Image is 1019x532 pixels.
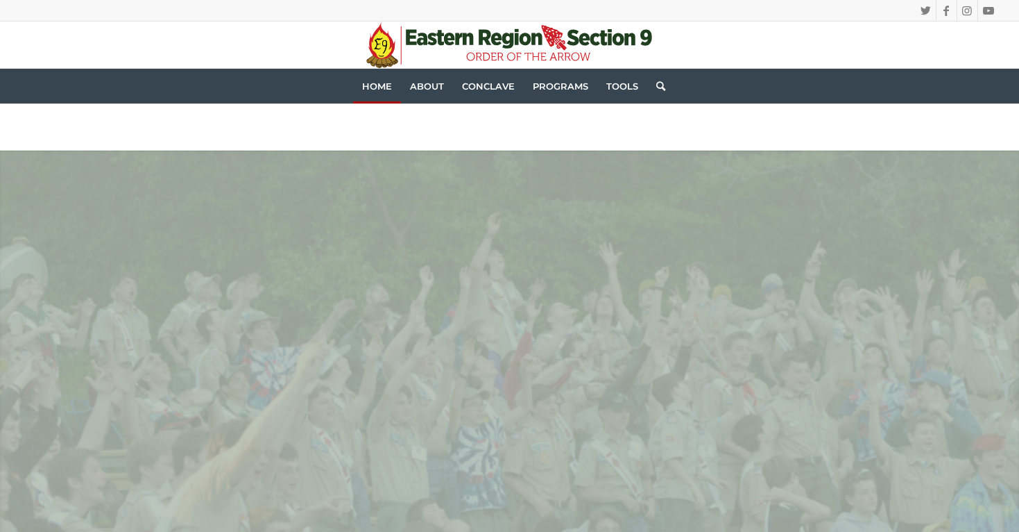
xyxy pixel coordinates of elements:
a: Home [353,69,401,103]
a: Conclave [453,69,524,103]
span: Tools [606,81,638,92]
a: Tools [597,69,647,103]
span: Conclave [462,81,515,92]
span: Programs [533,81,588,92]
a: About [401,69,453,103]
a: Search [647,69,665,103]
a: Programs [524,69,597,103]
span: Home [362,81,392,92]
span: About [410,81,444,92]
